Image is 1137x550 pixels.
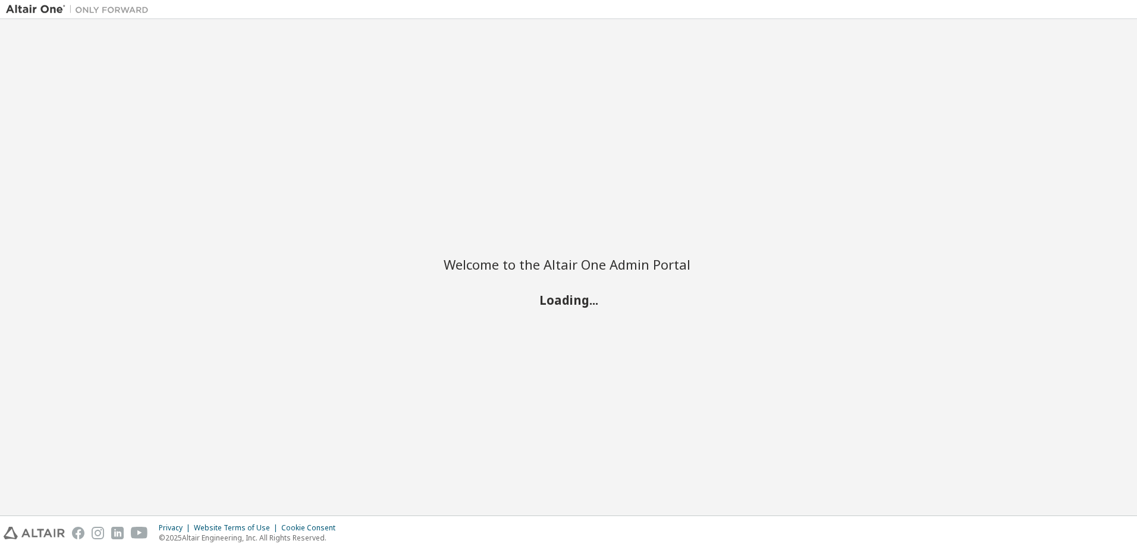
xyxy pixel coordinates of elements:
[281,523,343,533] div: Cookie Consent
[92,527,104,539] img: instagram.svg
[159,533,343,543] p: © 2025 Altair Engineering, Inc. All Rights Reserved.
[131,527,148,539] img: youtube.svg
[4,527,65,539] img: altair_logo.svg
[194,523,281,533] div: Website Terms of Use
[111,527,124,539] img: linkedin.svg
[444,292,693,308] h2: Loading...
[444,256,693,273] h2: Welcome to the Altair One Admin Portal
[159,523,194,533] div: Privacy
[6,4,155,15] img: Altair One
[72,527,84,539] img: facebook.svg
